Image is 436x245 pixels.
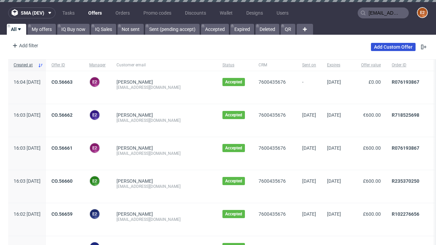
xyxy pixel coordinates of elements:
span: Customer email [116,62,212,68]
a: 7600435676 [259,211,286,217]
div: [EMAIL_ADDRESS][DOMAIN_NAME] [116,118,212,123]
span: Manager [89,62,106,68]
span: €600.00 [363,112,381,118]
a: My offers [28,24,56,35]
span: £0.00 [369,79,381,85]
a: R102276656 [392,211,419,217]
a: CO.56663 [51,79,73,85]
span: Status [222,62,248,68]
a: R076193867 [392,145,419,151]
span: Accepted [225,211,242,217]
a: CO.56659 [51,211,73,217]
div: [EMAIL_ADDRESS][DOMAIN_NAME] [116,151,212,156]
a: Designs [242,7,267,18]
a: Orders [111,7,134,18]
span: Accepted [225,178,242,184]
a: 7600435676 [259,112,286,118]
span: [DATE] [327,178,341,184]
span: Offer ID [51,62,78,68]
span: [DATE] [302,211,316,217]
span: Accepted [225,79,242,85]
span: 16:03 [DATE] [14,145,41,151]
a: Discounts [181,7,210,18]
span: Sent on [302,62,316,68]
span: 16:02 [DATE] [14,211,41,217]
span: [DATE] [327,112,341,118]
a: Tasks [58,7,79,18]
a: Offers [84,7,106,18]
span: 16:03 [DATE] [14,178,41,184]
figcaption: e2 [90,110,99,120]
a: Expired [230,24,254,35]
span: £600.00 [363,211,381,217]
span: [DATE] [327,211,341,217]
button: sma (dev) [8,7,56,18]
span: Offer value [352,62,381,68]
figcaption: e2 [418,8,427,17]
a: [PERSON_NAME] [116,211,153,217]
a: 7600435676 [259,145,286,151]
span: £600.00 [363,178,381,184]
a: [PERSON_NAME] [116,79,153,85]
span: [DATE] [302,145,316,151]
a: CO.56660 [51,178,73,184]
div: [EMAIL_ADDRESS][DOMAIN_NAME] [116,184,212,189]
span: Accepted [225,112,242,118]
a: IQ Sales [91,24,116,35]
span: 16:03 [DATE] [14,112,41,118]
span: Created at [14,62,35,68]
div: [EMAIL_ADDRESS][DOMAIN_NAME] [116,85,212,90]
a: IQ Buy now [57,24,90,35]
a: Sent (pending accept) [145,24,200,35]
a: Users [272,7,293,18]
span: Expires [327,62,341,68]
figcaption: e2 [90,209,99,219]
span: - [302,79,316,96]
a: Promo codes [139,7,175,18]
a: Not sent [118,24,144,35]
span: 16:04 [DATE] [14,79,41,85]
a: Accepted [201,24,229,35]
span: [DATE] [327,79,341,85]
span: £600.00 [363,145,381,151]
span: Accepted [225,145,242,151]
a: R718525698 [392,112,419,118]
a: [PERSON_NAME] [116,145,153,151]
a: Wallet [216,7,237,18]
div: [EMAIL_ADDRESS][DOMAIN_NAME] [116,217,212,222]
figcaption: e2 [90,143,99,153]
span: [DATE] [302,178,316,184]
figcaption: e2 [90,77,99,87]
a: [PERSON_NAME] [116,112,153,118]
a: 7600435676 [259,178,286,184]
a: Add Custom Offer [371,43,416,51]
figcaption: e2 [90,176,99,186]
span: [DATE] [302,112,316,118]
a: All [7,24,26,35]
a: R076193867 [392,79,419,85]
a: QR [281,24,295,35]
a: CO.56662 [51,112,73,118]
a: CO.56661 [51,145,73,151]
a: [PERSON_NAME] [116,178,153,184]
a: Deleted [255,24,279,35]
span: sma (dev) [21,11,44,15]
div: Add filter [10,40,40,51]
a: 7600435676 [259,79,286,85]
span: [DATE] [327,145,341,151]
a: R235370250 [392,178,419,184]
span: CRM [259,62,291,68]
